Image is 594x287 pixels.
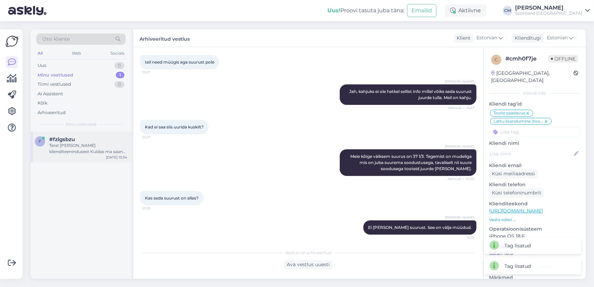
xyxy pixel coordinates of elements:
div: All [36,49,44,58]
div: CM [503,6,512,15]
span: teil need müügis aga suurust pole [145,59,214,65]
input: Lisa nimi [489,150,572,158]
div: 1 [116,72,124,79]
span: Toote saadavus [494,111,525,115]
span: 15:27 [142,70,168,75]
div: Arhiveeritud [38,109,66,116]
div: [DATE] 15:34 [106,155,127,160]
span: Estonian [547,34,568,42]
span: [PERSON_NAME] [445,144,474,149]
div: Tiimi vestlused [38,81,71,88]
div: [PERSON_NAME] [515,5,582,11]
img: Askly Logo [5,35,18,48]
span: 15:30 [142,206,168,211]
p: Klienditeekond [489,200,580,207]
p: Kliendi telefon [489,181,580,188]
span: Nähtud ✓ 15:30 [448,176,474,181]
p: Vaata edasi ... [489,217,580,223]
span: f [39,139,41,144]
span: 15:27 [142,135,168,140]
p: Operatsioonisüsteem [489,225,580,233]
div: Küsi meiliaadressi [489,169,538,178]
span: Meie kõige väiksem suurus on 37 1/3. Tegemist on mudeliga mis on juba suurema soodustusega, taval... [350,154,473,171]
p: Kliendi nimi [489,140,580,147]
span: Offline [548,55,578,63]
p: iPhone OS 18.6 [489,233,580,240]
div: Klient [454,35,471,42]
div: Socials [109,49,126,58]
a: [PERSON_NAME]Sportland [GEOGRAPHIC_DATA] [515,5,590,16]
span: Estonian [476,34,497,42]
div: Minu vestlused [38,72,73,79]
span: Otsi kliente [42,36,70,43]
div: Ava vestlus uuesti [284,260,333,269]
div: # cmh0f7je [505,55,548,63]
span: #fzlgsbzu [49,136,75,142]
span: Nähtud ✓ 15:27 [448,105,474,110]
span: Kas seda suurust on alles? [145,195,199,201]
div: Web [71,49,83,58]
div: Aktiivne [445,4,486,17]
div: Tag lisatud [504,242,531,249]
span: Ei [PERSON_NAME] suurust. See on välja müüdud. [368,225,472,230]
div: Uus [38,62,46,69]
span: Lattu lisandumine (toode) [494,119,544,123]
div: Sportland [GEOGRAPHIC_DATA] [515,11,582,16]
div: Klienditugi [512,35,541,42]
div: Küsi telefoninumbrit [489,188,544,197]
label: Arhiveeritud vestlus [139,33,190,43]
span: Vestlus on arhiveeritud [285,250,332,256]
span: [PERSON_NAME] [445,215,474,220]
p: Kliendi email [489,162,580,169]
div: Kliendi info [489,90,580,96]
div: Tere! [PERSON_NAME] klienditeenindusest Kuidas ma saan Teile abiks olla? [49,142,127,155]
div: 0 [114,62,124,69]
p: Kliendi tag'id [489,100,580,108]
div: Proovi tasuta juba täna: [327,6,404,15]
div: Kõik [38,100,48,107]
span: Jah, kahjuks ei ole hetkel sellist info millal võiks seda suurust juurde tulla. Meil on kahju. [349,89,473,100]
button: Emailid [407,4,436,17]
span: [PERSON_NAME] [445,79,474,84]
a: [URL][DOMAIN_NAME] [489,208,543,214]
div: Tag lisatud [504,263,531,270]
span: Kad ei saa siis uurida kuskilt? [145,124,204,129]
div: 0 [114,81,124,88]
div: AI Assistent [38,91,63,97]
b: Uus! [327,7,340,14]
div: [GEOGRAPHIC_DATA], [GEOGRAPHIC_DATA] [491,70,573,84]
input: Lisa tag [489,127,580,137]
span: Minu vestlused [66,121,96,127]
span: c [495,57,498,62]
span: 15:31 [449,235,474,240]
